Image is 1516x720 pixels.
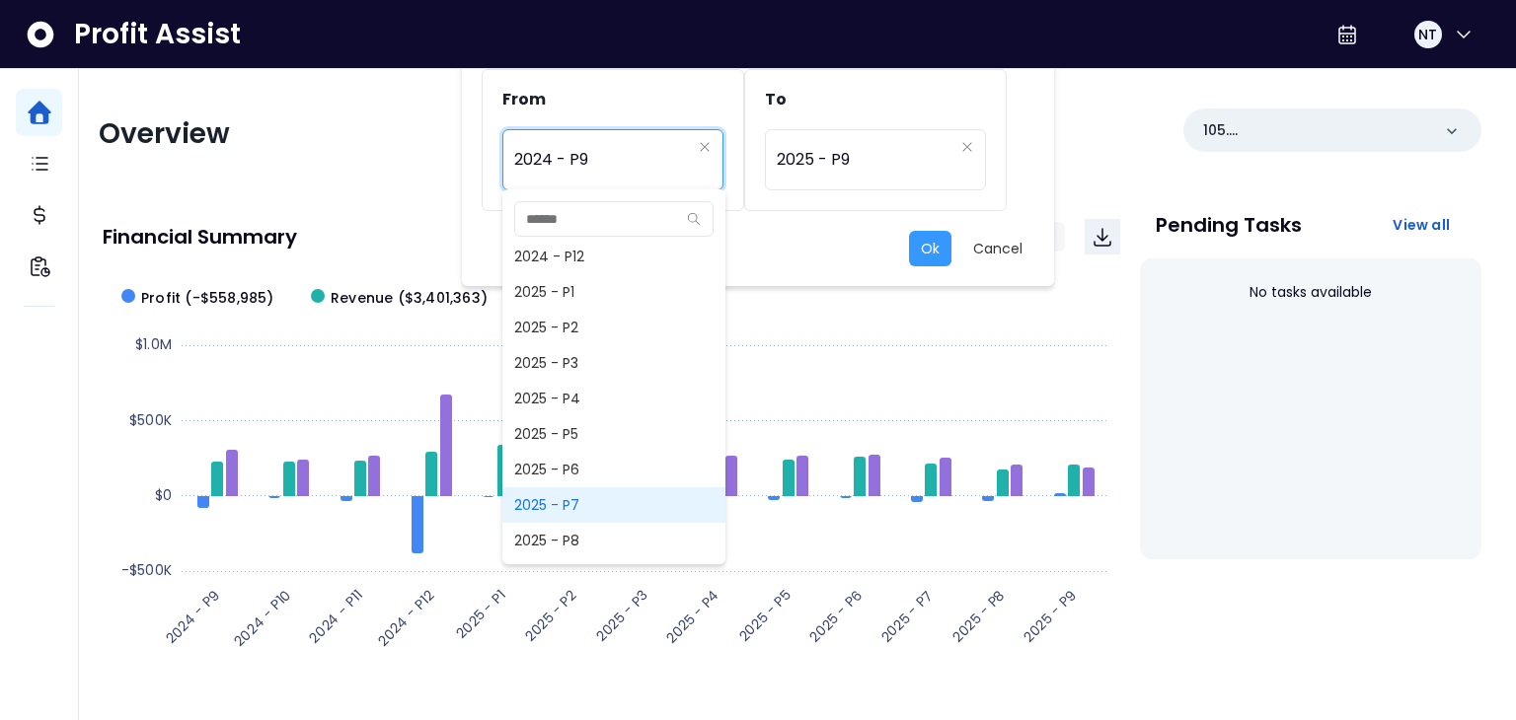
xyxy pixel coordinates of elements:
svg: close [699,141,711,153]
span: 2025 - P4 [502,381,725,416]
span: 2025 - P3 [502,345,725,381]
span: 2025 - P9 [777,137,953,182]
span: 2024 - P12 [502,239,725,274]
span: 2025 - P2 [502,310,725,345]
span: 2025 - P8 [502,523,725,558]
button: Cancel [961,231,1034,266]
span: 2025 - P6 [502,452,725,487]
span: 2025 - P1 [502,274,725,310]
button: Clear [699,137,711,157]
span: 2024 - P9 [514,137,691,182]
span: NT [1418,25,1437,44]
span: Profit Assist [74,17,241,52]
span: 2025 - P5 [502,416,725,452]
span: 2025 - P7 [502,487,725,523]
svg: search [687,212,701,226]
button: Clear [961,137,973,157]
span: From [502,88,546,110]
span: To [765,88,787,110]
button: Ok [909,231,951,266]
svg: close [961,141,973,153]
